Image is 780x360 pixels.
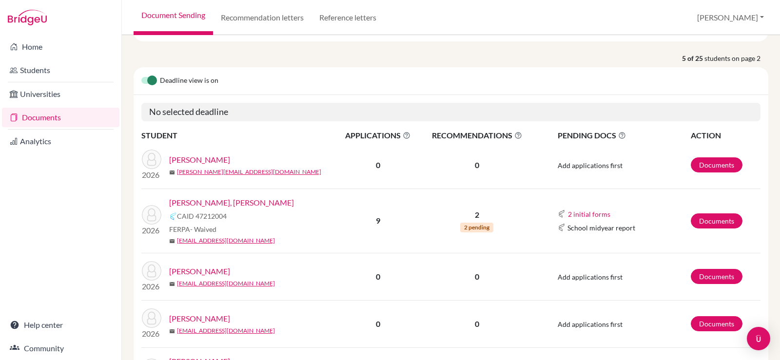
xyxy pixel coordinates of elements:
img: Van Markesteijn, Ashley [142,261,161,281]
span: Add applications first [558,320,623,328]
span: 2 pending [460,223,493,232]
a: Documents [691,157,742,172]
span: CAID 47212004 [177,211,227,221]
span: Add applications first [558,161,623,170]
span: School midyear report [567,223,635,233]
img: Common App logo [558,210,565,218]
a: Analytics [2,132,119,151]
img: Common App logo [558,224,565,231]
p: 2026 [142,169,161,181]
th: STUDENT [141,129,336,142]
span: mail [169,281,175,287]
a: Help center [2,315,119,335]
a: Documents [691,316,742,331]
a: [PERSON_NAME] [169,265,230,277]
button: 2 initial forms [567,208,611,220]
button: [PERSON_NAME] [693,8,768,27]
p: 2026 [142,281,161,292]
b: 0 [376,272,380,281]
a: Universities [2,84,119,104]
b: 0 [376,319,380,328]
a: [EMAIL_ADDRESS][DOMAIN_NAME] [177,236,275,245]
span: mail [169,238,175,244]
span: mail [169,170,175,175]
strong: 5 of 25 [682,53,704,63]
img: Ryu, Daniel [142,150,161,169]
span: Deadline view is on [160,75,218,87]
p: 0 [420,318,534,330]
img: Bridge-U [8,10,47,25]
span: - Waived [190,225,216,233]
a: Students [2,60,119,80]
a: [PERSON_NAME][EMAIL_ADDRESS][DOMAIN_NAME] [177,168,321,176]
p: 0 [420,159,534,171]
a: Documents [691,269,742,284]
span: PENDING DOCS [558,130,690,141]
div: Open Intercom Messenger [747,327,770,350]
img: Shin, Dong Joo [142,205,161,225]
span: mail [169,328,175,334]
a: Documents [2,108,119,127]
a: [EMAIL_ADDRESS][DOMAIN_NAME] [177,326,275,335]
span: RECOMMENDATIONS [420,130,534,141]
span: FERPA [169,224,216,234]
img: Van Merkestein, Ashley [142,308,161,328]
a: [EMAIL_ADDRESS][DOMAIN_NAME] [177,279,275,288]
a: [PERSON_NAME], [PERSON_NAME] [169,197,294,208]
a: Home [2,37,119,57]
a: [PERSON_NAME] [169,154,230,166]
h5: No selected deadline [141,103,760,121]
span: Add applications first [558,273,623,281]
b: 9 [376,216,380,225]
b: 0 [376,160,380,170]
a: [PERSON_NAME] [169,313,230,324]
p: 2 [420,209,534,221]
p: 2026 [142,225,161,236]
th: ACTION [690,129,760,142]
a: Community [2,339,119,358]
img: Common App logo [169,212,177,220]
span: APPLICATIONS [337,130,419,141]
p: 0 [420,271,534,283]
a: Documents [691,213,742,228]
span: students on page 2 [704,53,768,63]
p: 2026 [142,328,161,340]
